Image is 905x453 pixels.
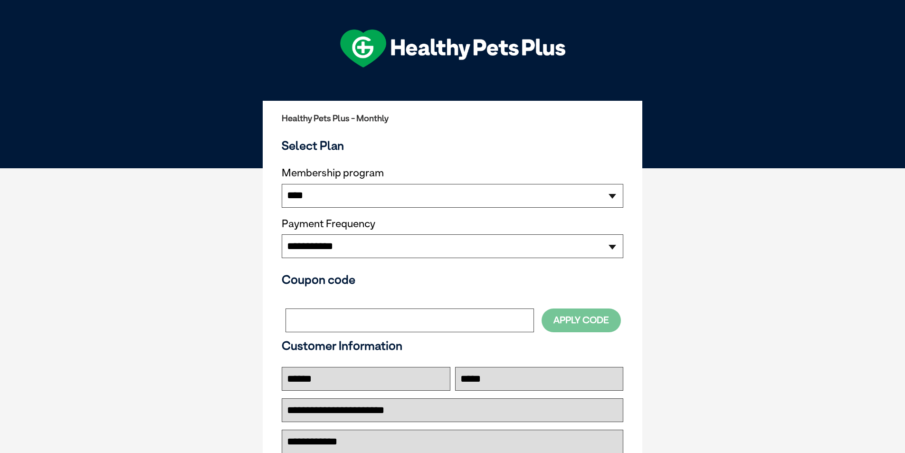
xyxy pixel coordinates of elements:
h2: Healthy Pets Plus - Monthly [282,114,623,123]
h3: Coupon code [282,272,623,287]
h3: Customer Information [282,338,623,353]
label: Payment Frequency [282,218,375,230]
button: Apply Code [542,308,621,332]
label: Membership program [282,167,623,179]
img: hpp-logo-landscape-green-white.png [340,29,565,67]
h3: Select Plan [282,138,623,153]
